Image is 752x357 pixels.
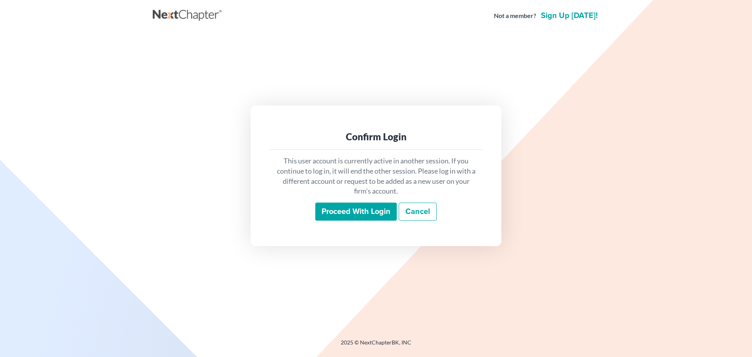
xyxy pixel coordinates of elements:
[276,156,476,196] p: This user account is currently active in another session. If you continue to log in, it will end ...
[399,203,437,221] a: Cancel
[494,11,536,20] strong: Not a member?
[276,130,476,143] div: Confirm Login
[315,203,397,221] input: Proceed with login
[153,339,599,353] div: 2025 © NextChapterBK, INC
[539,12,599,20] a: Sign up [DATE]!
